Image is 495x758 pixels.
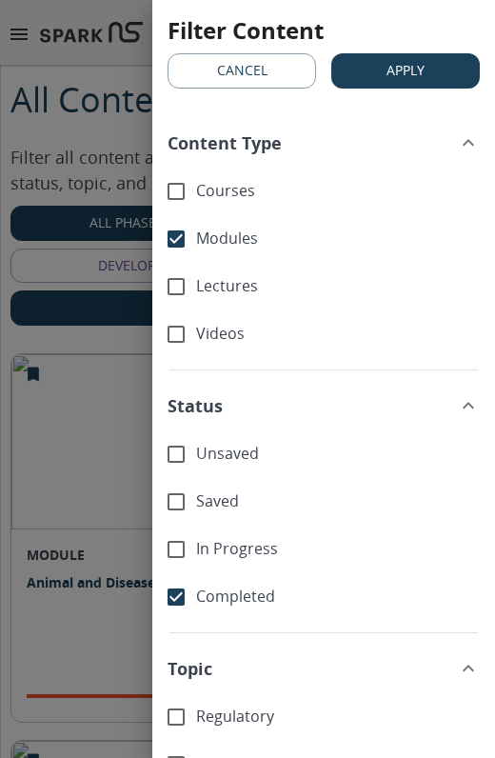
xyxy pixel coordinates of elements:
[152,645,495,693] button: Topic
[152,382,495,430] button: Status
[168,393,223,419] span: Status
[196,275,480,297] span: Lectures
[168,15,324,46] div: Filter Content
[168,130,282,156] span: Content Type
[196,228,480,249] span: Modules
[196,443,480,465] span: Unsaved
[152,119,495,168] button: Content Type
[331,53,480,89] button: Apply
[196,180,480,202] span: Courses
[196,706,480,728] span: Regulatory
[196,538,480,560] span: In Progress
[196,323,480,345] span: Videos
[196,490,480,512] span: Saved
[196,586,480,608] span: Completed
[168,53,316,89] button: Cancel
[168,656,212,682] span: Topic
